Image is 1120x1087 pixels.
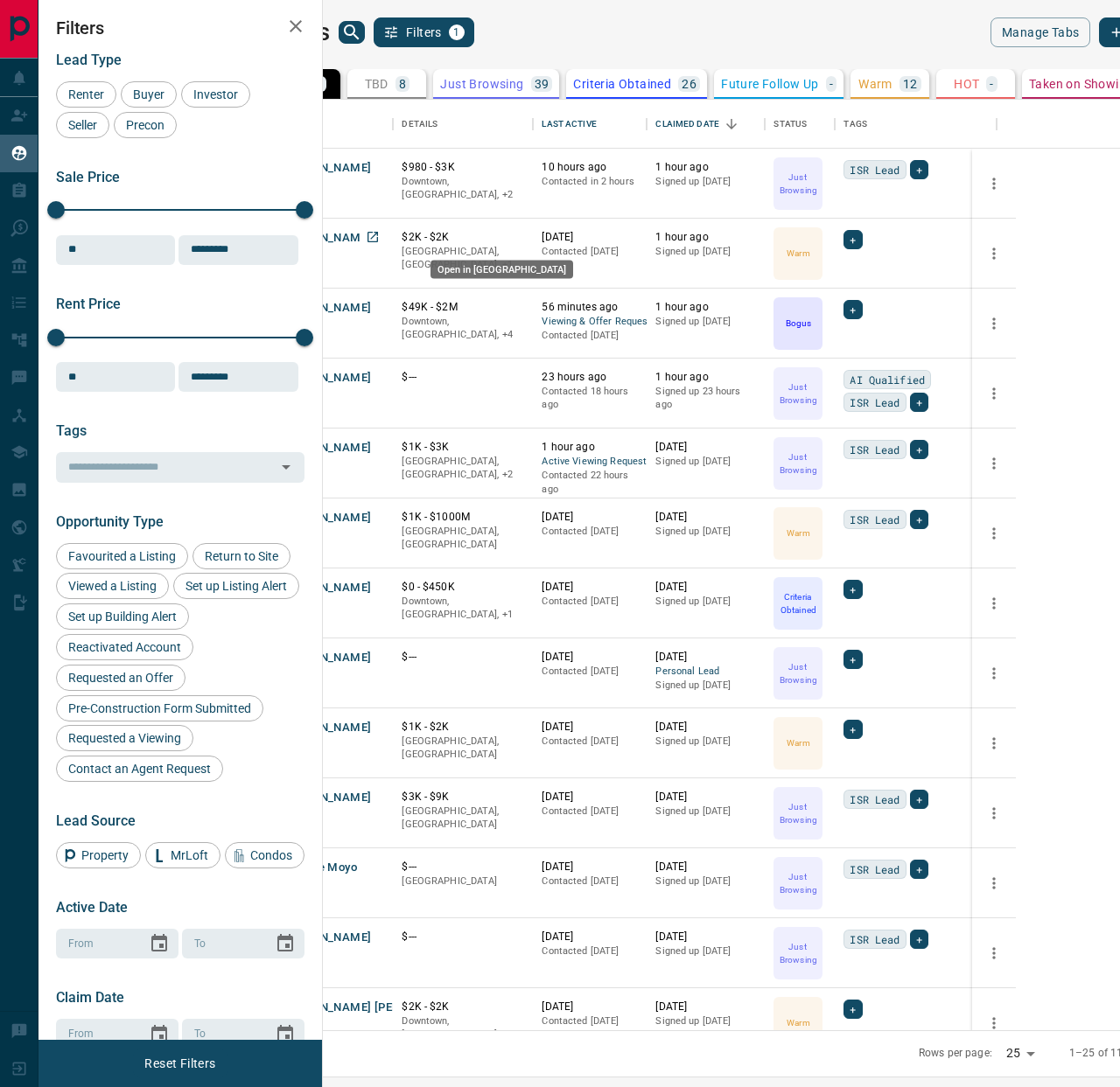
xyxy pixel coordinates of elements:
[56,725,193,751] div: Requested a Viewing
[62,87,110,101] span: Renter
[120,118,171,132] span: Precon
[133,1049,227,1078] button: Reset Filters
[192,543,290,569] div: Return to Site
[999,1041,1041,1066] div: 25
[542,230,638,245] p: [DATE]
[56,665,185,691] div: Requested an Offer
[402,245,524,272] p: Mississauga
[981,660,1007,686] button: more
[542,580,638,595] p: [DATE]
[843,580,862,599] div: +
[542,455,638,470] span: Active Viewing Request
[142,1017,177,1052] button: Choose date
[843,100,867,149] div: Tags
[121,81,177,108] div: Buyer
[843,650,862,669] div: +
[542,595,638,609] p: Contacted [DATE]
[402,175,524,202] p: Midtown | Central, Toronto
[279,930,371,946] button: [PERSON_NAME]
[910,860,928,879] div: +
[56,169,120,185] span: Sale Price
[75,848,135,862] span: Property
[655,300,756,315] p: 1 hour ago
[850,861,899,878] span: ISR Lead
[719,112,744,136] button: Sort
[402,160,524,175] p: $980 - $3K
[850,231,856,248] span: +
[244,848,298,862] span: Condos
[655,245,756,259] p: Signed up [DATE]
[542,944,638,958] p: Contacted [DATE]
[402,580,524,595] p: $0 - $450K
[775,171,821,197] p: Just Browsing
[56,812,136,829] span: Lead Source
[775,590,821,617] p: Criteria Obtained
[655,100,719,149] div: Claimed Date
[56,695,263,721] div: Pre-Construction Form Submitted
[279,230,382,247] button: [PERSON_NAME] G
[850,441,899,458] span: ISR Lead
[402,370,524,385] p: $---
[374,17,474,47] button: Filters1
[655,510,756,525] p: [DATE]
[773,100,807,149] div: Status
[402,525,524,552] p: [GEOGRAPHIC_DATA], [GEOGRAPHIC_DATA]
[990,17,1090,47] button: Manage Tabs
[850,1000,856,1018] span: +
[990,78,993,90] p: -
[542,525,638,539] p: Contacted [DATE]
[56,634,193,660] div: Reactivated Account
[910,930,928,949] div: +
[916,791,922,808] span: +
[655,315,756,329] p: Signed up [DATE]
[279,300,371,317] button: [PERSON_NAME]
[127,87,171,101] span: Buyer
[850,161,899,178] span: ISR Lead
[655,385,756,412] p: Signed up 23 hours ago
[655,370,756,385] p: 1 hour ago
[721,78,818,90] p: Future Follow Up
[919,1046,992,1061] p: Rows per page:
[279,1000,465,1016] button: [PERSON_NAME] [PERSON_NAME]
[850,371,925,388] span: AI Qualified
[655,944,756,958] p: Signed up [DATE]
[981,1010,1007,1036] button: more
[655,1000,756,1014] p: [DATE]
[225,842,304,868] div: Condos
[542,300,638,315] p: 56 minutes ago
[787,247,809,260] p: Warm
[655,595,756,609] p: Signed up [DATE]
[542,1014,638,1028] p: Contacted [DATE]
[402,650,524,665] p: $---
[279,160,371,177] button: [PERSON_NAME]
[916,441,922,458] span: +
[542,790,638,805] p: [DATE]
[655,580,756,595] p: [DATE]
[843,720,862,739] div: +
[440,78,523,90] p: Just Browsing
[981,940,1007,966] button: more
[775,380,821,407] p: Just Browsing
[62,640,187,654] span: Reactivated Account
[402,100,437,149] div: Details
[655,790,756,805] p: [DATE]
[145,842,220,868] div: MrLoft
[655,525,756,539] p: Signed up [DATE]
[655,175,756,189] p: Signed up [DATE]
[655,230,756,245] p: 1 hour ago
[56,112,109,138] div: Seller
[535,78,549,90] p: 39
[542,315,638,330] span: Viewing & Offer Request
[542,385,638,412] p: Contacted 18 hours ago
[542,510,638,525] p: [DATE]
[655,930,756,944] p: [DATE]
[916,930,922,948] span: +
[542,440,638,455] p: 1 hour ago
[268,926,303,961] button: Choose date
[916,394,922,411] span: +
[430,261,573,279] div: Open in [GEOGRAPHIC_DATA]
[279,790,371,806] button: [PERSON_NAME]
[62,731,187,745] span: Requested a Viewing
[655,874,756,888] p: Signed up [DATE]
[647,100,765,149] div: Claimed Date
